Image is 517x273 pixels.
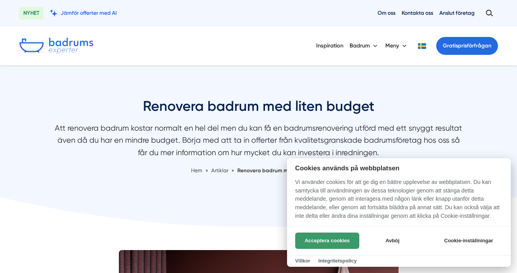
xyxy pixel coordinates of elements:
button: Cookie-inställningar [435,233,503,249]
a: Villkor [295,258,310,264]
h2: Cookies används på webbplatsen [287,164,511,172]
button: Acceptera cookies [295,233,359,249]
p: Vi använder cookies för att ge dig en bättre upplevelse av webbplatsen. Du kan samtycka till anvä... [287,178,511,226]
a: Integritetspolicy [318,258,357,264]
button: Avböj [362,233,423,249]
